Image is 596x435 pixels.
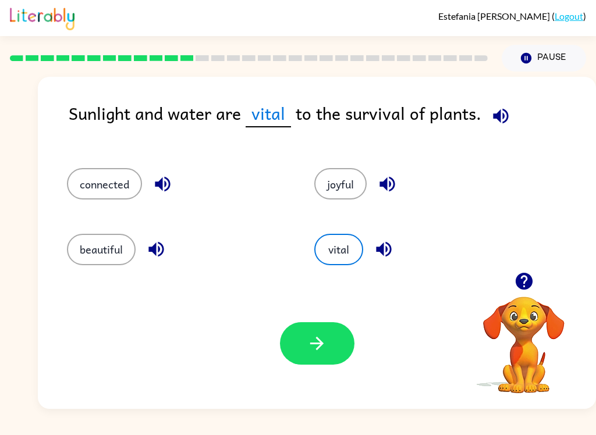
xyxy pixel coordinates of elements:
span: Estefania [PERSON_NAME] [438,10,552,22]
div: ( ) [438,10,586,22]
div: Sunlight and water are to the survival of plants. [69,100,596,145]
span: vital [246,100,291,127]
a: Logout [555,10,583,22]
video: Your browser must support playing .mp4 files to use Literably. Please try using another browser. [466,279,582,395]
button: Pause [502,45,586,72]
button: joyful [314,168,367,199]
button: vital [314,234,363,265]
button: connected [67,168,142,199]
button: beautiful [67,234,136,265]
img: Literably [10,5,74,30]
